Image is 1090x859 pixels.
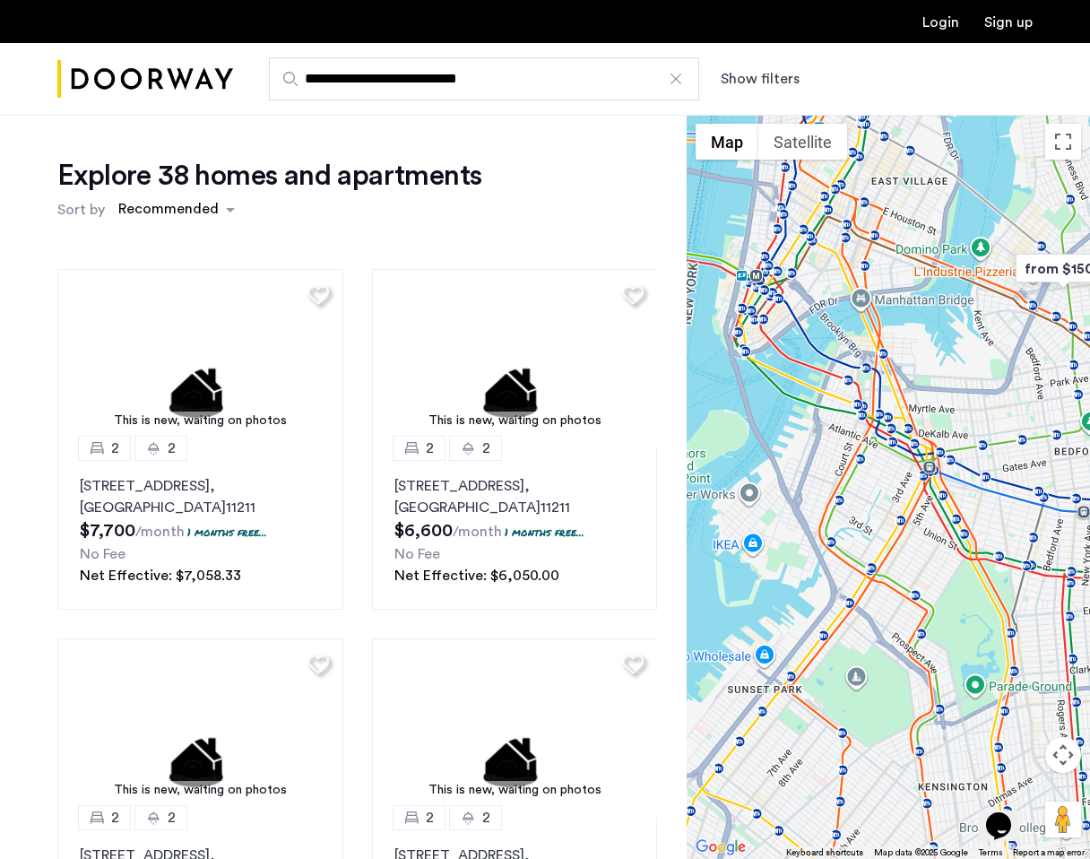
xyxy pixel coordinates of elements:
div: This is new, waiting on photos [66,412,334,430]
span: No Fee [80,547,125,561]
img: 1.gif [372,638,658,818]
p: 1 months free... [505,525,584,540]
sub: /month [135,525,185,539]
div: This is new, waiting on photos [381,412,649,430]
a: Terms (opens in new tab) [979,846,1002,859]
div: Recommended [116,198,219,224]
img: 1.gif [57,638,343,818]
a: This is new, waiting on photos [372,638,658,818]
h1: Explore 38 homes and apartments [57,158,481,194]
button: Toggle fullscreen view [1045,124,1081,160]
span: 2 [482,807,490,829]
div: This is new, waiting on photos [381,781,649,800]
span: 2 [111,807,119,829]
p: [STREET_ADDRESS] 11211 [80,475,321,518]
a: Report a map error [1013,846,1085,859]
a: 22[STREET_ADDRESS], [GEOGRAPHIC_DATA]112111 months free...No FeeNet Effective: $7,058.33 [57,448,343,610]
button: Show satellite imagery [758,124,847,160]
span: Map data ©2025 Google [874,848,968,857]
ng-select: sort-apartment [109,194,244,226]
img: Google [691,836,750,859]
a: Registration [984,15,1033,30]
span: $6,600 [394,522,453,540]
a: Cazamio Logo [57,46,233,113]
input: Apartment Search [269,57,699,100]
span: 2 [168,438,176,459]
button: Show or hide filters [721,68,800,90]
label: Sort by [57,199,105,221]
img: 1.gif [57,269,343,448]
p: 1 months free... [187,525,267,540]
a: This is new, waiting on photos [57,269,343,448]
button: Keyboard shortcuts [786,846,863,859]
div: This is new, waiting on photos [66,781,334,800]
button: Show street map [696,124,758,160]
p: [STREET_ADDRESS] 11211 [394,475,636,518]
span: 2 [111,438,119,459]
span: 2 [426,807,434,829]
a: This is new, waiting on photos [372,269,658,448]
img: 1.gif [372,269,658,448]
button: Map camera controls [1045,737,1081,773]
a: 22[STREET_ADDRESS], [GEOGRAPHIC_DATA]112111 months free...No FeeNet Effective: $6,050.00 [372,448,658,610]
span: Net Effective: $6,050.00 [394,568,559,583]
img: logo [57,46,233,113]
a: Login [922,15,959,30]
span: $7,700 [80,522,135,540]
span: No Fee [394,547,440,561]
a: This is new, waiting on photos [57,638,343,818]
span: 2 [482,438,490,459]
button: Drag Pegman onto the map to open Street View [1045,802,1081,837]
span: 2 [168,807,176,829]
a: Open this area in Google Maps (opens a new window) [691,836,750,859]
span: 2 [426,438,434,459]
span: Net Effective: $7,058.33 [80,568,241,583]
sub: /month [453,525,502,539]
iframe: chat widget [979,787,1036,841]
